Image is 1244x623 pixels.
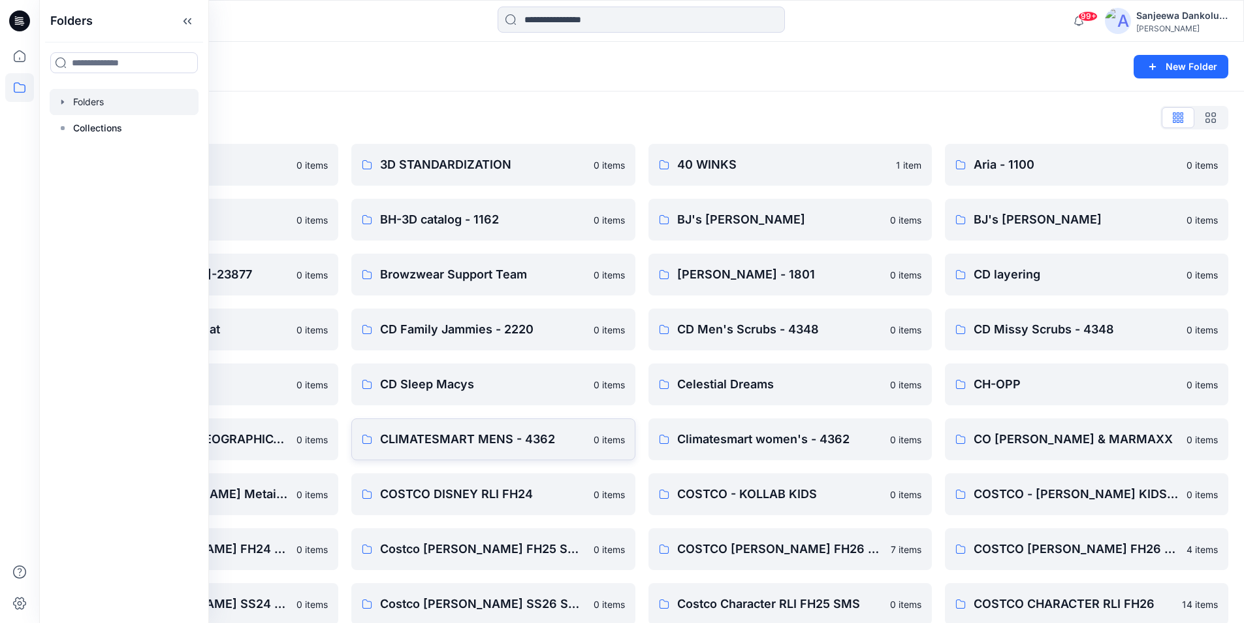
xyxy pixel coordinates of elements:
p: CD Men's Scrubs - 4348 [677,320,882,339]
p: 0 items [1187,158,1218,172]
p: [PERSON_NAME] - 1801 [677,265,882,284]
p: 0 items [296,213,328,227]
p: 4 items [1187,543,1218,556]
p: COSTCO [PERSON_NAME] FH26 3D [677,540,883,558]
p: CLIMATESMART MENS - 4362 [380,430,585,448]
p: CO [PERSON_NAME] & MARMAXX [974,430,1179,448]
a: COSTCO - [PERSON_NAME] KIDS - DESIGN USE0 items [945,473,1228,515]
a: 3D STANDARDIZATION0 items [351,144,635,186]
a: BH-3D catalog - 11620 items [351,199,635,241]
div: Sanjeewa Dankoluwage [1136,8,1228,24]
p: 0 items [296,543,328,556]
p: Aria - 1100 [974,156,1179,174]
p: 0 items [594,433,625,446]
a: COSTCO [PERSON_NAME] FH26 3D7 items [648,528,932,570]
a: CH-OPP0 items [945,363,1228,405]
p: 3D STANDARDIZATION [380,156,585,174]
img: avatar [1105,8,1131,34]
p: Costco Character RLI FH25 SMS [677,595,882,613]
span: 99+ [1078,11,1098,22]
a: BJ's [PERSON_NAME]0 items [648,199,932,241]
p: BH-3D catalog - 1162 [380,210,585,229]
a: CLIMATESMART MENS - 43620 items [351,418,635,460]
p: Collections [73,120,122,136]
p: 0 items [1187,488,1218,501]
p: 7 items [891,543,921,556]
a: CD Sleep Macys0 items [351,363,635,405]
button: New Folder [1134,55,1228,78]
a: COSTCO [PERSON_NAME] FH26 STYLE 12-55434 items [945,528,1228,570]
a: Costco [PERSON_NAME] FH25 SMS0 items [351,528,635,570]
a: CO [PERSON_NAME] & MARMAXX0 items [945,418,1228,460]
p: COSTCO - KOLLAB KIDS [677,485,882,503]
p: 0 items [594,213,625,227]
p: 0 items [594,598,625,611]
p: CH-OPP [974,375,1179,394]
p: Costco [PERSON_NAME] FH25 SMS [380,540,585,558]
p: 0 items [890,378,921,392]
p: 0 items [890,268,921,282]
p: COSTCO DISNEY RLI FH24 [380,485,585,503]
p: 0 items [594,543,625,556]
p: COSTCO - [PERSON_NAME] KIDS - DESIGN USE [974,485,1179,503]
p: 0 items [296,433,328,446]
p: CD layering [974,265,1179,284]
p: 0 items [594,268,625,282]
a: CD layering0 items [945,254,1228,295]
p: 0 items [1187,378,1218,392]
p: BJ's [PERSON_NAME] [974,210,1179,229]
p: COSTCO [PERSON_NAME] FH26 STYLE 12-5543 [974,540,1179,558]
p: 0 items [594,323,625,337]
p: Celestial Dreams [677,375,882,394]
p: 0 items [890,598,921,611]
p: COSTCO CHARACTER RLI FH26 [974,595,1174,613]
p: BJ's [PERSON_NAME] [677,210,882,229]
a: Browzwear Support Team0 items [351,254,635,295]
a: COSTCO DISNEY RLI FH240 items [351,473,635,515]
p: Climatesmart women's - 4362 [677,430,882,448]
p: 0 items [890,433,921,446]
a: BJ's [PERSON_NAME]0 items [945,199,1228,241]
p: 0 items [1187,213,1218,227]
p: CD Family Jammies - 2220 [380,320,585,339]
p: 14 items [1182,598,1218,611]
p: 0 items [296,378,328,392]
p: CD Missy Scrubs - 4348 [974,320,1179,339]
p: Browzwear Support Team [380,265,585,284]
a: Climatesmart women's - 43620 items [648,418,932,460]
p: 0 items [594,378,625,392]
p: 0 items [1187,433,1218,446]
a: Celestial Dreams0 items [648,363,932,405]
div: [PERSON_NAME] [1136,24,1228,33]
a: Aria - 11000 items [945,144,1228,186]
p: 0 items [890,323,921,337]
a: 40 WINKS1 item [648,144,932,186]
p: 0 items [296,598,328,611]
a: CD Missy Scrubs - 43480 items [945,309,1228,350]
a: [PERSON_NAME] - 18010 items [648,254,932,295]
p: 0 items [296,158,328,172]
p: 0 items [296,268,328,282]
p: Costco [PERSON_NAME] SS26 SMS [380,595,585,613]
p: 40 WINKS [677,156,888,174]
p: 0 items [890,488,921,501]
p: 0 items [296,488,328,501]
p: 0 items [594,488,625,501]
a: COSTCO - KOLLAB KIDS0 items [648,473,932,515]
a: CD Family Jammies - 22200 items [351,309,635,350]
p: 0 items [1187,268,1218,282]
p: 0 items [594,158,625,172]
p: 0 items [1187,323,1218,337]
p: 0 items [296,323,328,337]
p: 0 items [890,213,921,227]
p: 1 item [896,158,921,172]
a: CD Men's Scrubs - 43480 items [648,309,932,350]
p: CD Sleep Macys [380,375,585,394]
